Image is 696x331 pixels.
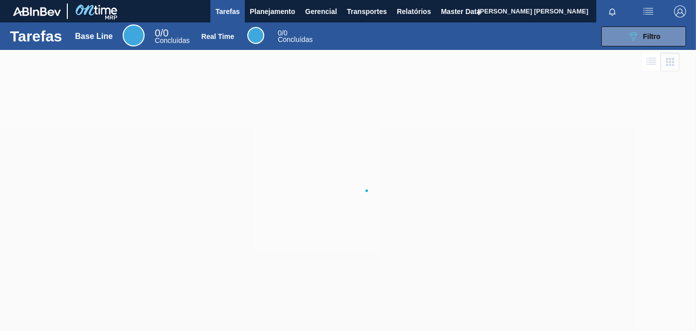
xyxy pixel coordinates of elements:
[247,27,264,44] div: Real Time
[155,27,169,38] span: / 0
[123,24,145,46] div: Base Line
[215,5,240,17] span: Tarefas
[201,32,234,40] div: Real Time
[305,5,337,17] span: Gerencial
[441,5,480,17] span: Master Data
[278,29,287,37] span: / 0
[397,5,431,17] span: Relatórios
[250,5,295,17] span: Planejamento
[674,5,686,17] img: Logout
[155,27,160,38] span: 0
[278,29,282,37] span: 0
[10,30,62,42] h1: Tarefas
[278,30,313,43] div: Real Time
[347,5,387,17] span: Transportes
[278,35,313,43] span: Concluídas
[155,29,189,44] div: Base Line
[75,32,113,41] div: Base Line
[643,32,661,40] span: Filtro
[601,26,686,46] button: Filtro
[596,4,628,18] button: Notificações
[13,7,61,16] img: TNhmsLtSVTkK8tSr43FrP2fwEKptu5GPRR3wAAAABJRU5ErkJggg==
[155,36,189,44] span: Concluídas
[642,5,654,17] img: userActions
